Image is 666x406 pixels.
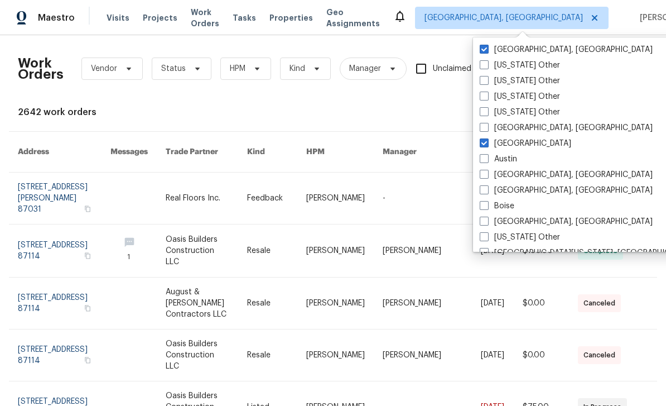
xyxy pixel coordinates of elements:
span: Maestro [38,12,75,23]
td: Oasis Builders Construction LLC [157,225,238,278]
span: Geo Assignments [326,7,380,29]
label: [GEOGRAPHIC_DATA], [GEOGRAPHIC_DATA] [480,216,653,227]
td: Feedback [238,173,297,225]
label: [GEOGRAPHIC_DATA], [GEOGRAPHIC_DATA] [480,169,653,180]
span: Manager [349,63,381,74]
label: [GEOGRAPHIC_DATA], [GEOGRAPHIC_DATA] [480,122,653,133]
label: [US_STATE] Other [480,91,560,102]
th: HPM [297,132,374,173]
span: Properties [269,12,313,23]
label: [US_STATE] Other [480,75,560,87]
td: August & [PERSON_NAME] Contractors LLC [157,278,238,329]
span: Status [161,63,186,74]
td: Resale [238,329,297,381]
button: Copy Address [83,303,93,313]
label: [GEOGRAPHIC_DATA], [GEOGRAPHIC_DATA] [480,185,653,196]
span: Tasks [233,14,256,22]
th: Messages [102,132,157,173]
td: [PERSON_NAME] [297,329,374,381]
td: Real Floors Inc. [157,173,238,225]
th: Manager [374,132,472,173]
span: Work Orders [191,7,219,29]
td: [PERSON_NAME] [297,278,374,329]
span: HPM [230,63,245,74]
th: Due Date [472,132,514,173]
th: Address [9,132,102,173]
label: [US_STATE] Other [480,232,560,243]
span: [GEOGRAPHIC_DATA], [GEOGRAPHIC_DATA] [424,12,583,23]
td: [PERSON_NAME] [374,329,472,381]
td: [PERSON_NAME] [297,173,374,225]
td: Resale [238,225,297,278]
span: Unclaimed [433,63,471,75]
label: [GEOGRAPHIC_DATA], [GEOGRAPHIC_DATA] [480,44,653,55]
div: 2642 work orders [18,107,648,118]
label: [US_STATE] Other [480,60,560,71]
label: Austin [480,154,517,165]
h2: Work Orders [18,58,64,80]
span: Projects [143,12,177,23]
span: Vendor [91,63,117,74]
td: - [374,173,472,225]
label: [GEOGRAPHIC_DATA] [480,138,571,149]
button: Copy Address [83,251,93,261]
td: [PERSON_NAME] [374,225,472,278]
th: Kind [238,132,297,173]
th: Trade Partner [157,132,238,173]
td: [PERSON_NAME] [374,278,472,329]
button: Copy Address [83,204,93,214]
td: Resale [238,278,297,329]
td: [PERSON_NAME] [297,225,374,278]
button: Copy Address [83,355,93,365]
td: Oasis Builders Construction LLC [157,329,238,381]
span: Kind [289,63,305,74]
label: [US_STATE] Other [480,107,560,118]
label: Boise [480,200,514,212]
span: Visits [107,12,129,23]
